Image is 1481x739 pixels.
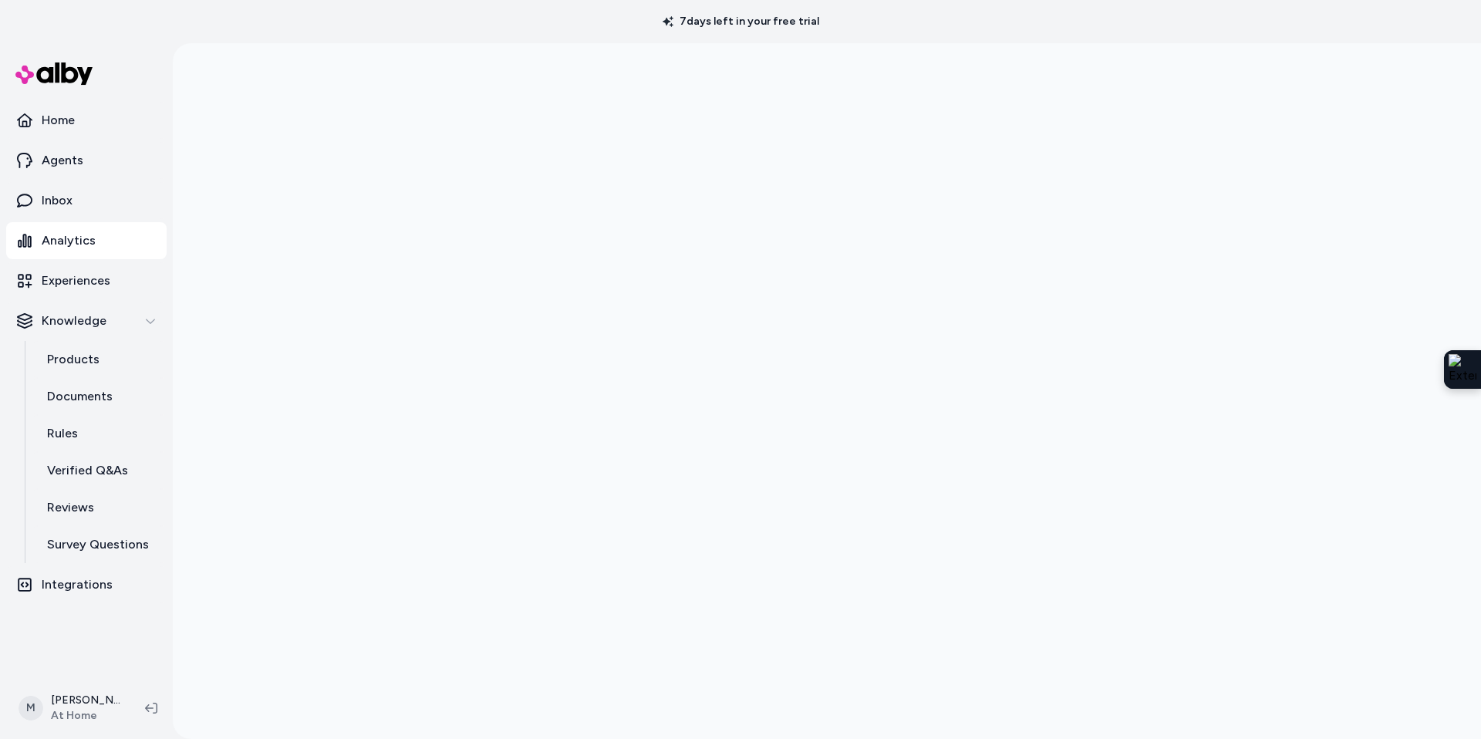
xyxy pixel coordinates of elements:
[6,262,167,299] a: Experiences
[42,191,73,210] p: Inbox
[47,387,113,406] p: Documents
[32,489,167,526] a: Reviews
[47,350,100,369] p: Products
[19,696,43,720] span: M
[47,535,149,554] p: Survey Questions
[47,461,128,480] p: Verified Q&As
[51,708,120,724] span: At Home
[6,302,167,339] button: Knowledge
[42,151,83,170] p: Agents
[653,14,828,29] p: 7 days left in your free trial
[42,312,106,330] p: Knowledge
[32,526,167,563] a: Survey Questions
[42,575,113,594] p: Integrations
[32,415,167,452] a: Rules
[42,231,96,250] p: Analytics
[6,182,167,219] a: Inbox
[6,102,167,139] a: Home
[42,111,75,130] p: Home
[32,341,167,378] a: Products
[1449,354,1476,385] img: Extension Icon
[32,452,167,489] a: Verified Q&As
[51,693,120,708] p: [PERSON_NAME]
[9,683,133,733] button: M[PERSON_NAME]At Home
[15,62,93,85] img: alby Logo
[47,424,78,443] p: Rules
[42,272,110,290] p: Experiences
[32,378,167,415] a: Documents
[6,566,167,603] a: Integrations
[6,222,167,259] a: Analytics
[6,142,167,179] a: Agents
[47,498,94,517] p: Reviews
